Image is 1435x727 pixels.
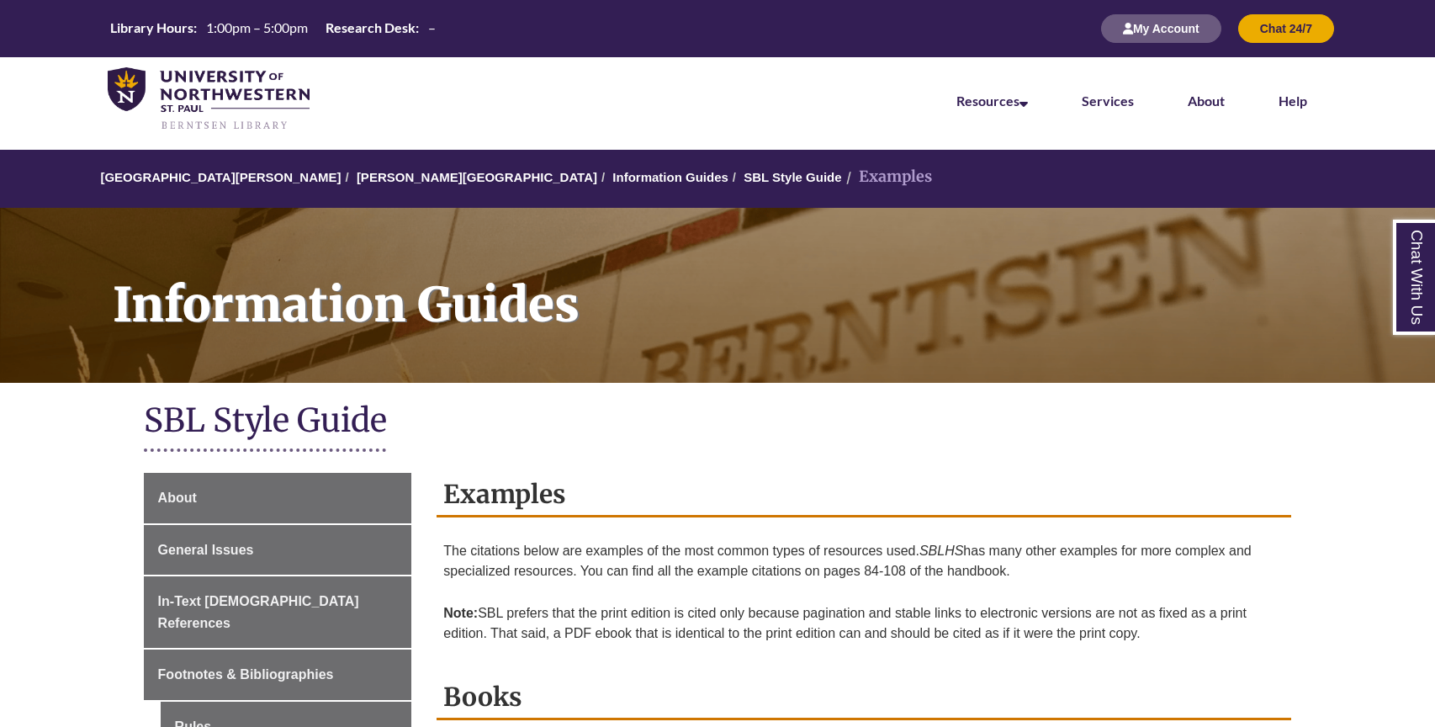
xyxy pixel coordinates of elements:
[103,19,199,37] th: Library Hours:
[1238,14,1334,43] button: Chat 24/7
[612,170,728,184] a: Information Guides
[103,19,442,37] table: Hours Today
[437,676,1291,720] h2: Books
[443,534,1284,588] p: The citations below are examples of the most common types of resources used. has many other examp...
[1101,21,1221,35] a: My Account
[94,208,1435,361] h1: Information Guides
[144,576,412,648] a: In-Text [DEMOGRAPHIC_DATA] References
[1238,21,1334,35] a: Chat 24/7
[1082,93,1134,109] a: Services
[357,170,597,184] a: [PERSON_NAME][GEOGRAPHIC_DATA]
[100,170,341,184] a: [GEOGRAPHIC_DATA][PERSON_NAME]
[443,597,1284,650] p: SBL prefers that the print edition is cited only because pagination and stable links to electroni...
[144,650,412,700] a: Footnotes & Bibliographies
[158,594,359,630] span: In-Text [DEMOGRAPHIC_DATA] References
[206,19,308,35] span: 1:00pm – 5:00pm
[1279,93,1307,109] a: Help
[919,544,963,558] em: SBLHS
[1188,93,1225,109] a: About
[428,19,436,35] span: –
[744,170,841,184] a: SBL Style Guide
[144,473,412,523] a: About
[842,165,932,189] li: Examples
[158,543,254,557] span: General Issues
[1101,14,1221,43] button: My Account
[144,400,1292,444] h1: SBL Style Guide
[956,93,1028,109] a: Resources
[103,19,442,39] a: Hours Today
[443,606,478,620] strong: Note:
[437,473,1291,517] h2: Examples
[319,19,421,37] th: Research Desk:
[158,667,334,682] span: Footnotes & Bibliographies
[144,525,412,576] a: General Issues
[108,67,310,131] img: UNWSP Library Logo
[158,491,197,505] span: About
